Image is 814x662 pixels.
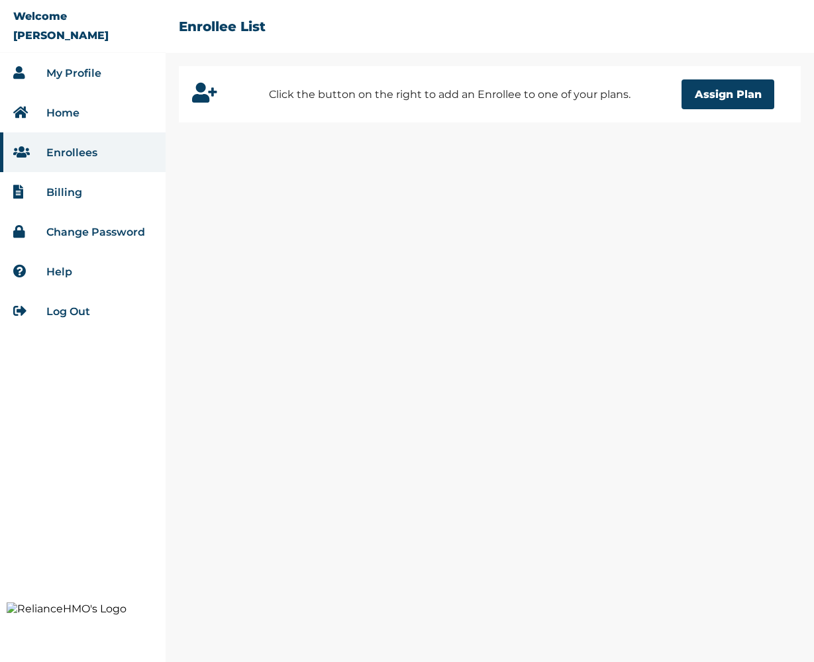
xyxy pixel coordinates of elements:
a: Billing [46,186,82,199]
a: Help [46,265,72,278]
a: Enrollees [46,146,97,159]
button: Assign Plan [682,79,774,109]
p: Click the button on the right to add an Enrollee to one of your plans. [269,87,631,103]
img: RelianceHMO's Logo [7,602,159,615]
a: Home [46,107,79,119]
a: Change Password [46,226,145,238]
p: [PERSON_NAME] [13,29,109,42]
p: Welcome [13,10,67,23]
a: My Profile [46,67,101,79]
h2: Enrollee List [179,19,266,34]
a: Log Out [46,305,90,318]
